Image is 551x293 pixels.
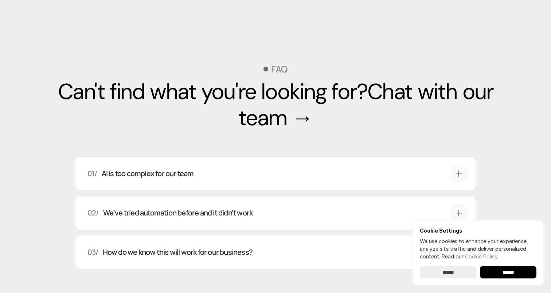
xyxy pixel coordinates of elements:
p: How do we know this will work for our business? [103,247,253,257]
span: Read our . [442,253,499,260]
a: Chat with our team → [238,77,498,132]
a: Cookie Policy [465,253,497,260]
p: We've tried automation before and it didn't work [103,208,253,218]
h6: Cookie Settings [420,227,536,234]
p: 02/ [87,208,99,218]
p: 01/ [87,169,97,179]
p: We use cookies to enhance your experience, analyze site traffic and deliver personalized content. [420,237,536,260]
p: AI is too complex for our team [102,169,194,179]
p: 03/ [87,247,98,257]
p: FAQ [271,64,288,74]
h2: Can't find what you're looking for? [35,79,516,131]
